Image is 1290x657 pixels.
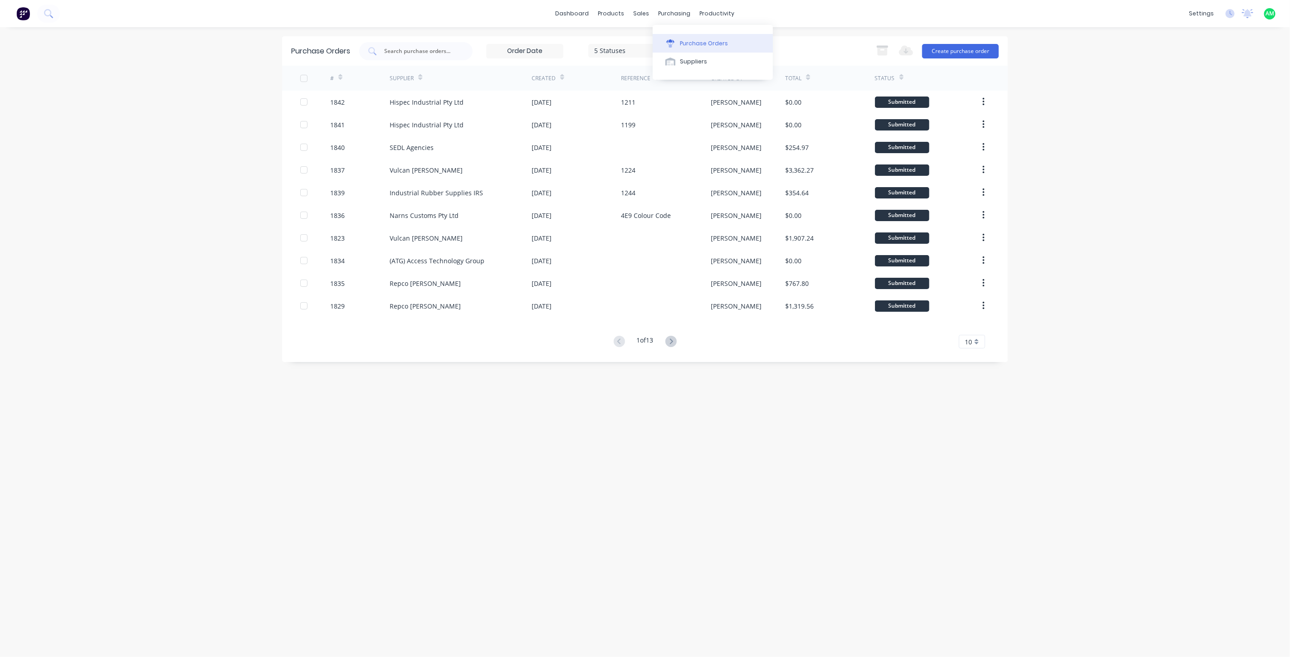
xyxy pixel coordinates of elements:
[875,187,929,198] div: Submitted
[532,279,552,288] div: [DATE]
[621,74,650,82] div: Reference
[330,74,334,82] div: #
[875,255,929,266] div: Submitted
[785,211,801,220] div: $0.00
[711,211,762,220] div: [PERSON_NAME]
[16,7,30,20] img: Factory
[875,300,929,312] div: Submitted
[532,97,552,107] div: [DATE]
[330,97,345,107] div: 1842
[875,164,929,176] div: Submitted
[653,53,773,71] button: Suppliers
[621,165,635,175] div: 1224
[875,210,929,221] div: Submitted
[330,120,345,130] div: 1841
[390,143,434,152] div: SEDL Agencies
[785,74,801,82] div: Total
[390,256,484,266] div: (ATG) Access Technology Group
[785,256,801,266] div: $0.00
[711,301,762,311] div: [PERSON_NAME]
[291,46,350,57] div: Purchase Orders
[330,211,345,220] div: 1836
[390,165,463,175] div: Vulcan [PERSON_NAME]
[653,34,773,52] button: Purchase Orders
[922,44,999,58] button: Create purchase order
[711,120,762,130] div: [PERSON_NAME]
[785,301,814,311] div: $1,319.56
[532,74,556,82] div: Created
[330,233,345,243] div: 1823
[390,74,414,82] div: Supplier
[383,47,459,56] input: Search purchase orders...
[532,301,552,311] div: [DATE]
[711,279,762,288] div: [PERSON_NAME]
[594,7,629,20] div: products
[711,188,762,198] div: [PERSON_NAME]
[330,279,345,288] div: 1835
[785,143,809,152] div: $254.97
[532,256,552,266] div: [DATE]
[532,120,552,130] div: [DATE]
[785,165,814,175] div: $3,362.27
[875,74,895,82] div: Status
[629,7,654,20] div: sales
[532,143,552,152] div: [DATE]
[390,120,464,130] div: Hispec Industrial Pty Ltd
[330,165,345,175] div: 1837
[390,97,464,107] div: Hispec Industrial Pty Ltd
[330,143,345,152] div: 1840
[785,279,809,288] div: $767.80
[595,46,660,55] div: 5 Statuses
[532,233,552,243] div: [DATE]
[390,279,461,288] div: Repco [PERSON_NAME]
[711,256,762,266] div: [PERSON_NAME]
[711,143,762,152] div: [PERSON_NAME]
[1184,7,1218,20] div: settings
[621,188,635,198] div: 1244
[875,142,929,153] div: Submitted
[785,97,801,107] div: $0.00
[1266,10,1274,18] span: AM
[621,97,635,107] div: 1211
[680,39,728,48] div: Purchase Orders
[390,211,459,220] div: Narns Customs Pty Ltd
[551,7,594,20] a: dashboard
[532,211,552,220] div: [DATE]
[330,256,345,266] div: 1834
[965,337,972,347] span: 10
[785,233,814,243] div: $1,907.24
[785,120,801,130] div: $0.00
[695,7,739,20] div: productivity
[330,301,345,311] div: 1829
[390,188,483,198] div: Industrial Rubber Supplies IRS
[711,165,762,175] div: [PERSON_NAME]
[711,233,762,243] div: [PERSON_NAME]
[875,232,929,244] div: Submitted
[637,335,654,348] div: 1 of 13
[875,97,929,108] div: Submitted
[330,188,345,198] div: 1839
[532,188,552,198] div: [DATE]
[875,278,929,289] div: Submitted
[532,165,552,175] div: [DATE]
[785,188,809,198] div: $354.64
[711,97,762,107] div: [PERSON_NAME]
[487,44,563,58] input: Order Date
[680,58,707,66] div: Suppliers
[621,211,671,220] div: 4E9 Colour Code
[621,120,635,130] div: 1199
[390,233,463,243] div: Vulcan [PERSON_NAME]
[390,301,461,311] div: Repco [PERSON_NAME]
[875,119,929,130] div: Submitted
[654,7,695,20] div: purchasing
